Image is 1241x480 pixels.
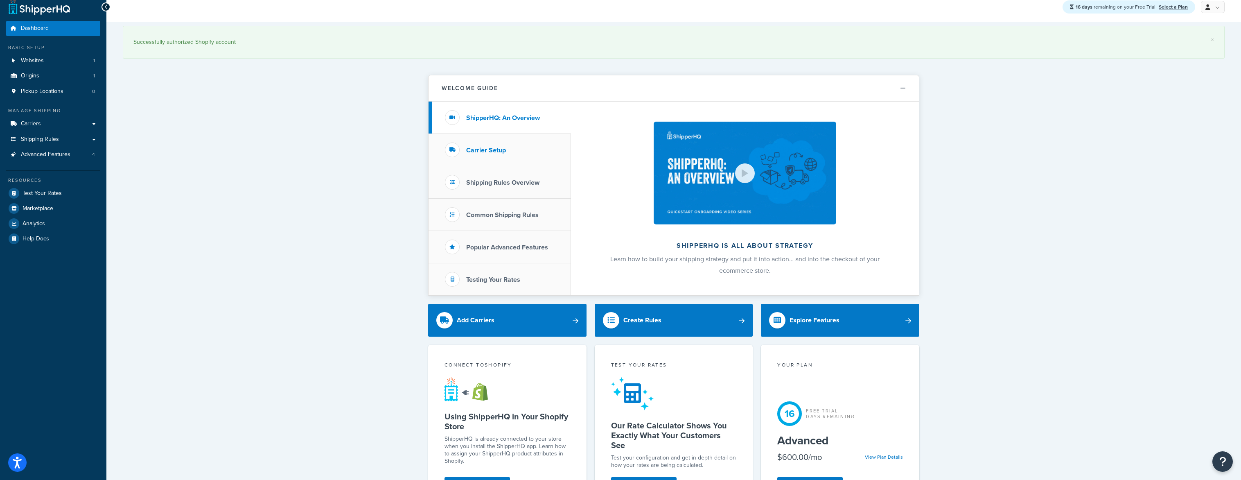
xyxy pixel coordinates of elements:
div: Manage Shipping [6,107,100,114]
img: connect-shq-shopify-9b9a8c5a.svg [445,377,496,401]
h3: ShipperHQ: An Overview [466,114,540,122]
h3: Shipping Rules Overview [466,179,539,186]
a: View Plan Details [865,453,903,461]
div: Test your configuration and get in-depth detail on how your rates are being calculated. [611,454,737,469]
a: Marketplace [6,201,100,216]
div: Successfully authorized Shopify account [133,36,1214,48]
a: Select a Plan [1159,3,1188,11]
a: Help Docs [6,231,100,246]
h3: Testing Your Rates [466,276,520,283]
div: Add Carriers [457,315,494,326]
div: Create Rules [623,315,661,326]
span: Shipping Rules [21,136,59,143]
a: × [1211,36,1214,43]
span: Analytics [23,220,45,227]
span: 4 [92,151,95,158]
a: Analytics [6,216,100,231]
span: Learn how to build your shipping strategy and put it into action… and into the checkout of your e... [610,254,880,275]
div: Free Trial Days Remaining [806,408,855,419]
a: Websites1 [6,53,100,68]
div: Test your rates [611,361,737,371]
span: 1 [93,57,95,64]
span: 1 [93,72,95,79]
li: Advanced Features [6,147,100,162]
strong: 16 days [1076,3,1092,11]
div: Your Plan [777,361,903,371]
li: Websites [6,53,100,68]
span: remaining on your Free Trial [1076,3,1157,11]
span: Test Your Rates [23,190,62,197]
span: Help Docs [23,235,49,242]
div: Connect to Shopify [445,361,570,371]
span: Pickup Locations [21,88,63,95]
a: Pickup Locations0 [6,84,100,99]
a: Advanced Features4 [6,147,100,162]
span: Dashboard [21,25,49,32]
h2: Welcome Guide [442,85,498,91]
span: 0 [92,88,95,95]
span: Carriers [21,120,41,127]
span: Websites [21,57,44,64]
div: $600.00/mo [777,451,822,463]
a: Create Rules [595,304,753,337]
h2: ShipperHQ is all about strategy [593,242,897,249]
span: Advanced Features [21,151,70,158]
div: Resources [6,177,100,184]
a: Carriers [6,116,100,131]
a: Origins1 [6,68,100,84]
h5: Advanced [777,434,903,447]
div: 16 [777,401,802,426]
p: ShipperHQ is already connected to your store when you install the ShipperHQ app. Learn how to ass... [445,435,570,465]
a: Explore Features [761,304,919,337]
span: Marketplace [23,205,53,212]
a: Shipping Rules [6,132,100,147]
button: Welcome Guide [429,75,919,102]
a: Test Your Rates [6,186,100,201]
span: Origins [21,72,39,79]
h5: Using ShipperHQ in Your Shopify Store [445,412,570,431]
a: Dashboard [6,21,100,36]
a: Add Carriers [428,304,587,337]
img: ShipperHQ is all about strategy [654,122,836,224]
li: Origins [6,68,100,84]
h3: Common Shipping Rules [466,211,539,219]
button: Open Resource Center [1212,451,1233,472]
div: Basic Setup [6,44,100,51]
li: Pickup Locations [6,84,100,99]
div: Explore Features [790,315,839,326]
h3: Popular Advanced Features [466,244,548,251]
h3: Carrier Setup [466,147,506,154]
h5: Our Rate Calculator Shows You Exactly What Your Customers See [611,421,737,450]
